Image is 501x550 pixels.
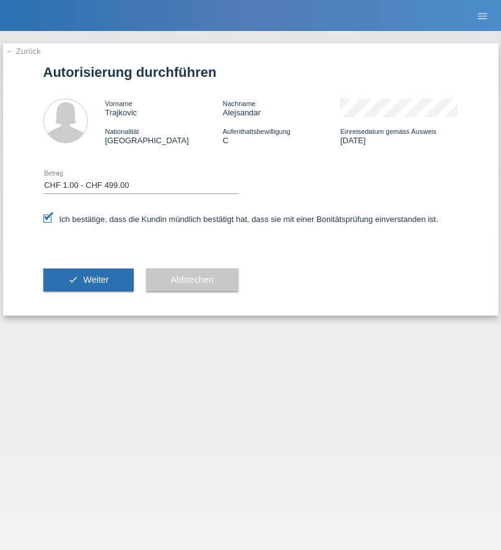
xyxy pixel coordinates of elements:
span: Abbrechen [171,275,214,285]
button: Abbrechen [146,268,238,292]
span: Vorname [105,100,133,107]
a: ← Zurück [6,47,41,56]
div: [GEOGRAPHIC_DATA] [105,126,223,145]
a: menu [470,12,495,19]
button: check Weiter [43,268,134,292]
div: C [222,126,340,145]
span: Aufenthaltsbewilligung [222,128,290,135]
div: Alejsandar [222,99,340,117]
span: Weiter [83,275,108,285]
span: Einreisedatum gemäss Ausweis [340,128,436,135]
div: Trajkovic [105,99,223,117]
div: [DATE] [340,126,458,145]
label: Ich bestätige, dass die Kundin mündlich bestätigt hat, dass sie mit einer Bonitätsprüfung einvers... [43,215,438,224]
i: menu [476,10,489,22]
h1: Autorisierung durchführen [43,64,458,80]
i: check [68,275,78,285]
span: Nachname [222,100,255,107]
span: Nationalität [105,128,139,135]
